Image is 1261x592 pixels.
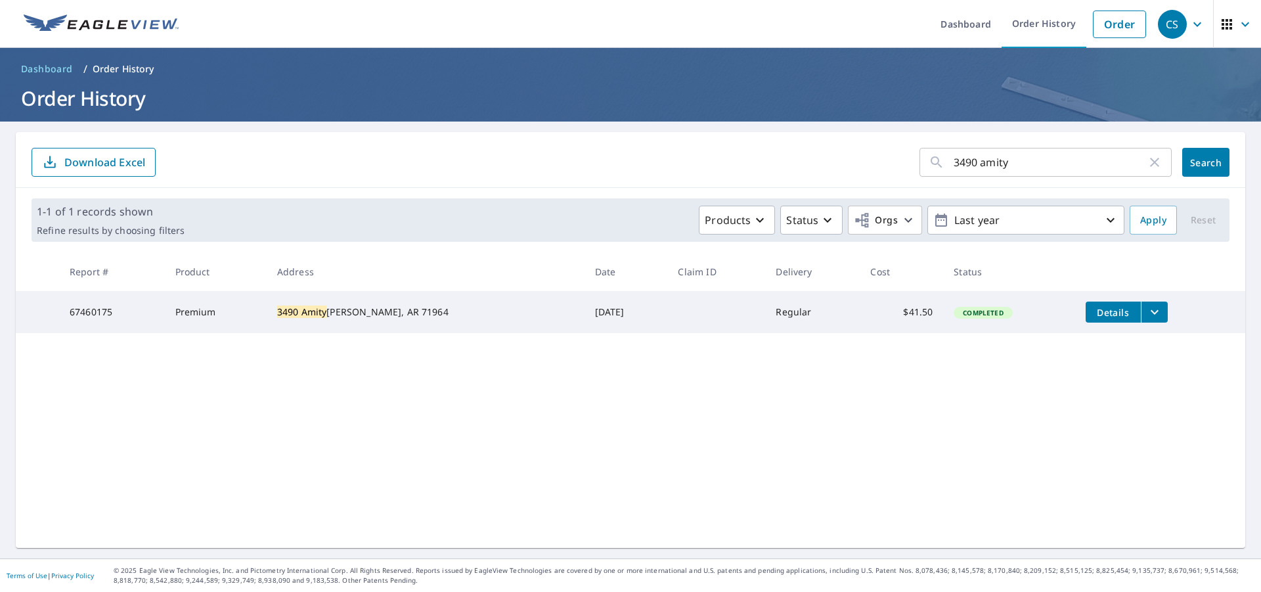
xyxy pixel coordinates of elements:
a: Terms of Use [7,571,47,580]
li: / [83,61,87,77]
th: Product [165,252,267,291]
th: Report # [59,252,164,291]
button: Download Excel [32,148,156,177]
button: Products [699,206,775,235]
p: | [7,572,94,580]
th: Status [943,252,1074,291]
th: Delivery [765,252,860,291]
td: [DATE] [585,291,668,333]
span: Orgs [854,212,898,229]
span: Dashboard [21,62,73,76]
span: Details [1094,306,1133,319]
span: Completed [955,308,1011,317]
button: detailsBtn-67460175 [1086,302,1141,323]
button: Apply [1130,206,1177,235]
td: $41.50 [860,291,943,333]
th: Date [585,252,668,291]
nav: breadcrumb [16,58,1245,80]
th: Address [267,252,585,291]
span: Apply [1140,212,1166,229]
p: Download Excel [64,155,145,170]
th: Cost [860,252,943,291]
input: Address, Report #, Claim ID, etc. [954,144,1147,181]
th: Claim ID [667,252,765,291]
a: Privacy Policy [51,571,94,580]
p: 1-1 of 1 records shown [37,204,185,219]
h1: Order History [16,85,1245,112]
p: © 2025 Eagle View Technologies, Inc. and Pictometry International Corp. All Rights Reserved. Repo... [114,566,1254,585]
div: [PERSON_NAME], AR 71964 [277,306,574,319]
button: Orgs [848,206,922,235]
td: 67460175 [59,291,164,333]
span: Search [1193,156,1219,169]
mark: 3490 Amity [277,306,327,318]
a: Order [1093,11,1146,38]
div: CS [1158,10,1187,39]
button: filesDropdownBtn-67460175 [1141,302,1168,323]
p: Products [705,212,751,228]
button: Last year [927,206,1124,235]
button: Status [780,206,843,235]
img: EV Logo [24,14,179,34]
td: Premium [165,291,267,333]
button: Search [1182,148,1229,177]
a: Dashboard [16,58,78,80]
p: Status [786,212,818,228]
p: Refine results by choosing filters [37,225,185,237]
p: Order History [93,62,154,76]
td: Regular [765,291,860,333]
p: Last year [949,209,1103,232]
